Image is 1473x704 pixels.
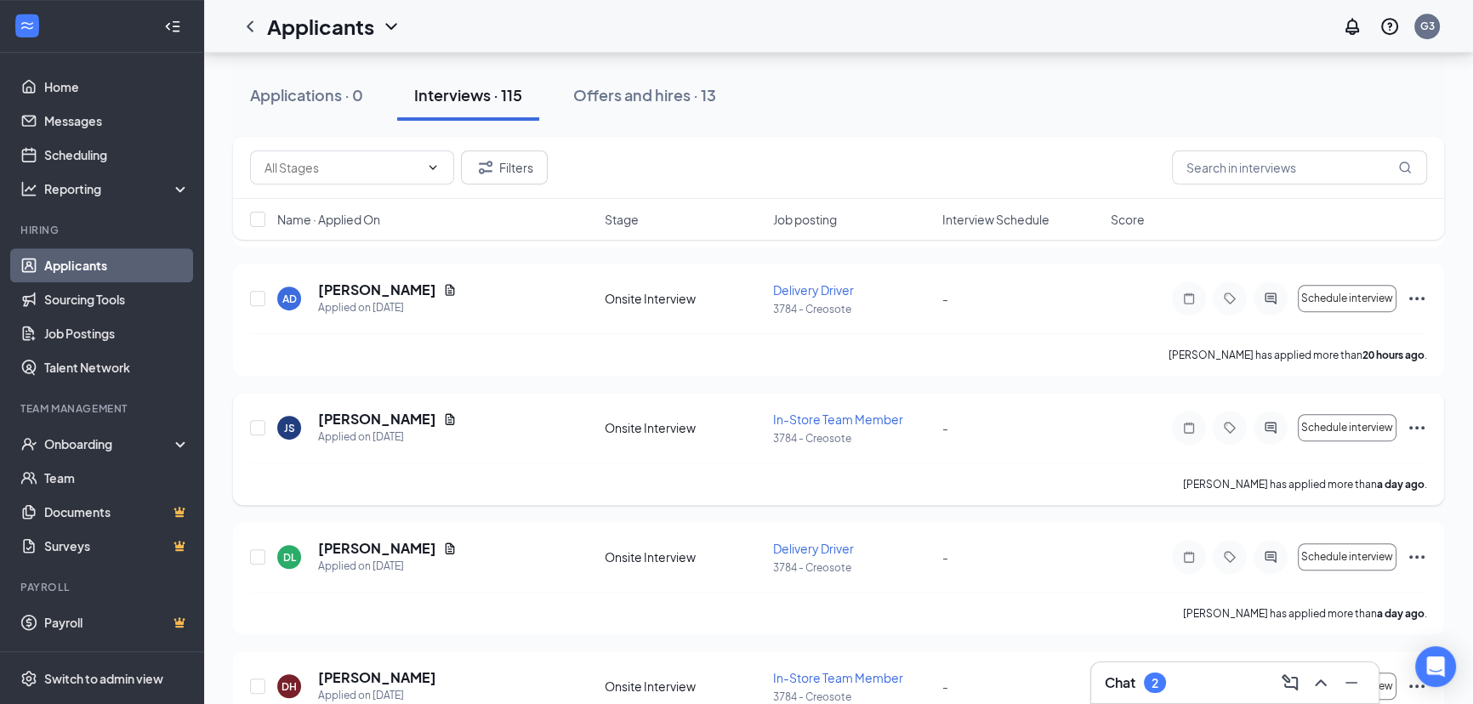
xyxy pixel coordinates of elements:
[605,211,639,228] span: Stage
[942,678,948,694] span: -
[1311,673,1331,693] svg: ChevronUp
[44,316,190,350] a: Job Postings
[1407,417,1427,438] svg: Ellipses
[1407,676,1427,696] svg: Ellipses
[1407,288,1427,309] svg: Ellipses
[1260,292,1281,305] svg: ActiveChat
[573,84,716,105] div: Offers and hires · 13
[443,412,457,426] svg: Document
[44,104,190,138] a: Messages
[20,223,186,237] div: Hiring
[443,542,457,555] svg: Document
[1179,421,1199,434] svg: Note
[1152,676,1158,690] div: 2
[44,495,190,529] a: DocumentsCrown
[1379,16,1400,37] svg: QuestionInfo
[1420,19,1435,33] div: G3
[1220,550,1240,564] svg: Tag
[318,299,457,316] div: Applied on [DATE]
[773,282,854,298] span: Delivery Driver
[1111,211,1145,228] span: Score
[773,690,931,704] p: 3784 - Creosote
[264,158,419,177] input: All Stages
[605,548,763,565] div: Onsite Interview
[318,281,436,299] h5: [PERSON_NAME]
[44,350,190,384] a: Talent Network
[240,16,260,37] a: ChevronLeft
[1220,292,1240,305] svg: Tag
[277,211,380,228] span: Name · Applied On
[942,291,948,306] span: -
[1183,606,1427,621] p: [PERSON_NAME] has applied more than .
[44,180,191,197] div: Reporting
[44,138,190,172] a: Scheduling
[284,421,295,435] div: JS
[941,211,1049,228] span: Interview Schedule
[20,580,186,594] div: Payroll
[605,290,763,307] div: Onsite Interview
[1220,421,1240,434] svg: Tag
[381,16,401,37] svg: ChevronDown
[44,461,190,495] a: Team
[164,18,181,35] svg: Collapse
[267,12,374,41] h1: Applicants
[20,670,37,687] svg: Settings
[1398,161,1412,174] svg: MagnifyingGlass
[942,549,948,565] span: -
[605,419,763,436] div: Onsite Interview
[942,420,948,435] span: -
[283,550,296,565] div: DL
[1105,673,1135,692] h3: Chat
[44,435,175,452] div: Onboarding
[1301,292,1393,304] span: Schedule interview
[414,84,522,105] div: Interviews · 115
[44,529,190,563] a: SurveysCrown
[605,678,763,695] div: Onsite Interview
[773,560,931,575] p: 3784 - Creosote
[1362,349,1425,361] b: 20 hours ago
[1183,477,1427,491] p: [PERSON_NAME] has applied more than .
[1342,16,1362,37] svg: Notifications
[282,292,297,306] div: AD
[44,70,190,104] a: Home
[318,687,436,704] div: Applied on [DATE]
[1179,550,1199,564] svg: Note
[318,558,457,575] div: Applied on [DATE]
[426,161,440,174] svg: ChevronDown
[318,668,436,687] h5: [PERSON_NAME]
[20,435,37,452] svg: UserCheck
[1298,414,1396,441] button: Schedule interview
[1277,669,1304,696] button: ComposeMessage
[1377,607,1425,620] b: a day ago
[1260,550,1281,564] svg: ActiveChat
[1341,673,1362,693] svg: Minimize
[773,431,931,446] p: 3784 - Creosote
[318,410,436,429] h5: [PERSON_NAME]
[1301,422,1393,434] span: Schedule interview
[461,150,548,185] button: Filter Filters
[1338,669,1365,696] button: Minimize
[318,429,457,446] div: Applied on [DATE]
[1407,547,1427,567] svg: Ellipses
[475,157,496,178] svg: Filter
[44,248,190,282] a: Applicants
[1172,150,1427,185] input: Search in interviews
[20,180,37,197] svg: Analysis
[773,412,903,427] span: In-Store Team Member
[1298,543,1396,571] button: Schedule interview
[443,283,457,297] svg: Document
[773,302,931,316] p: 3784 - Creosote
[44,282,190,316] a: Sourcing Tools
[1301,551,1393,563] span: Schedule interview
[1179,292,1199,305] svg: Note
[1415,646,1456,687] div: Open Intercom Messenger
[44,605,190,639] a: PayrollCrown
[1377,478,1425,491] b: a day ago
[1298,285,1396,312] button: Schedule interview
[1260,421,1281,434] svg: ActiveChat
[1307,669,1334,696] button: ChevronUp
[773,211,837,228] span: Job posting
[318,539,436,558] h5: [PERSON_NAME]
[19,17,36,34] svg: WorkstreamLogo
[773,541,854,556] span: Delivery Driver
